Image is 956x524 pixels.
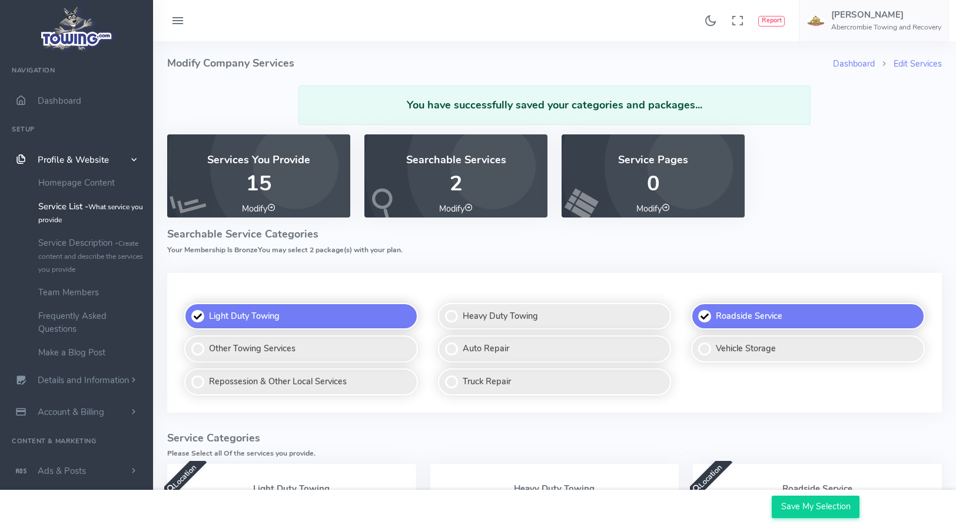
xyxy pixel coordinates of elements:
span: Profile & Website [38,154,109,166]
span: Details and Information [38,375,130,387]
a: Dashboard [833,58,875,70]
label: Heavy Duty Towing [438,303,672,330]
input: Save My Selection [772,496,859,518]
label: Auto Repair [438,335,672,362]
p: Heavy Duty Towing [444,484,665,493]
span: You may select 2 package(s) with your plan. [258,245,403,255]
p: 15 [181,172,336,196]
span: Ads & Posts [38,465,86,477]
p: 0 [576,172,731,196]
h6: Please Select all Of the services you provide. [167,450,942,457]
h6: Abercrombie Towing and Recovery [831,24,941,31]
span: Dashboard [38,95,81,107]
a: Make a Blog Post [29,341,153,364]
p: Roadside Service [707,484,928,493]
h4: Searchable Service Categories [167,229,942,240]
small: What service you provide [38,202,143,225]
h4: Service Categories [167,433,942,444]
label: Roadside Service [691,303,925,330]
label: Light Duty Towing [184,303,418,330]
h4: Service Pages [576,154,731,166]
h4: Services You Provide [181,154,336,166]
span: Account & Billing [38,406,104,418]
img: user-image [806,16,825,26]
label: Vehicle Storage [691,335,925,362]
a: Service Description -Create content and describe the services you provide [29,231,153,281]
small: Create content and describe the services you provide [38,239,143,274]
p: Light Duty Towing [181,484,402,493]
p: 2 [379,172,533,196]
span: Location [156,453,207,504]
a: Modify [439,203,473,215]
img: logo [37,4,117,54]
label: Repossesion & Other Local Services [184,368,418,396]
a: Modify [636,203,670,215]
h6: Your Membership Is Bronze [167,246,942,254]
span: Location [682,453,732,504]
a: Service List -What service you provide [29,195,153,231]
h4: Searchable Services [379,154,533,166]
h5: [PERSON_NAME] [831,10,941,19]
label: Other Towing Services [184,335,418,362]
a: Edit Services [894,58,942,70]
a: Frequently Asked Questions [29,304,153,341]
a: Homepage Content [29,171,153,195]
h4: Modify Company Services [167,41,833,85]
button: Report [758,16,785,27]
label: Truck Repair [438,368,672,396]
a: Team Members [29,281,153,304]
h4: You have successfully saved your categories and packages... [311,100,798,111]
a: Modify [242,203,275,215]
